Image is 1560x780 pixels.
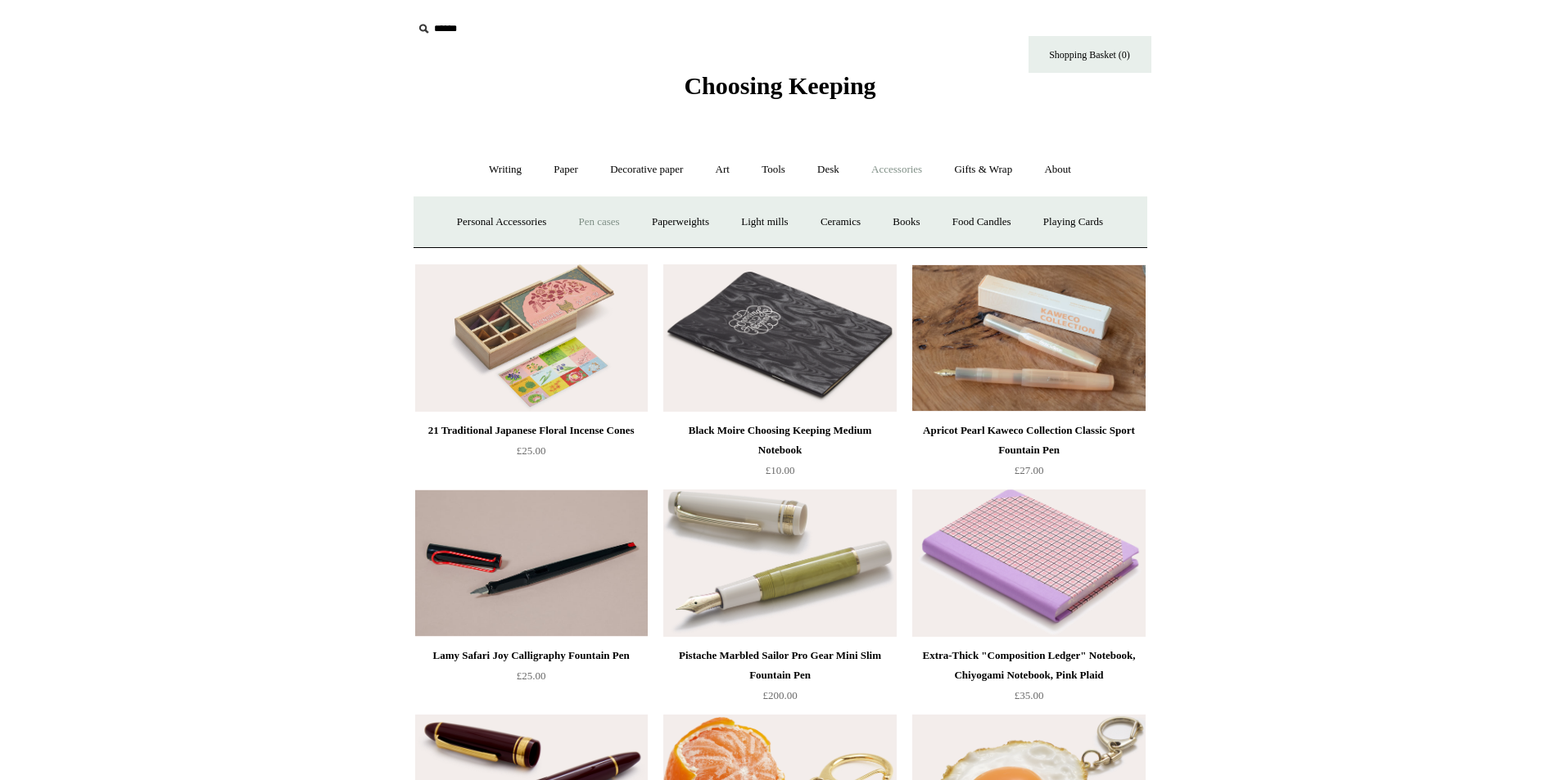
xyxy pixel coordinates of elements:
a: Pistache Marbled Sailor Pro Gear Mini Slim Fountain Pen £200.00 [663,646,896,713]
div: Apricot Pearl Kaweco Collection Classic Sport Fountain Pen [916,421,1141,460]
a: Apricot Pearl Kaweco Collection Classic Sport Fountain Pen Apricot Pearl Kaweco Collection Classi... [912,264,1145,412]
a: Tools [747,148,800,192]
a: Lamy Safari Joy Calligraphy Fountain Pen £25.00 [415,646,648,713]
a: Light mills [726,201,803,244]
div: Black Moire Choosing Keeping Medium Notebook [667,421,892,460]
a: Playing Cards [1029,201,1118,244]
a: Lamy Safari Joy Calligraphy Fountain Pen Lamy Safari Joy Calligraphy Fountain Pen [415,489,648,637]
span: £35.00 [1015,689,1044,701]
a: 21 Traditional Japanese Floral Incense Cones £25.00 [415,421,648,488]
img: Black Moire Choosing Keeping Medium Notebook [663,264,896,412]
img: Lamy Safari Joy Calligraphy Fountain Pen [415,489,648,637]
div: 21 Traditional Japanese Floral Incense Cones [419,421,644,440]
span: £25.00 [517,670,546,682]
a: Black Moire Choosing Keeping Medium Notebook Black Moire Choosing Keeping Medium Notebook [663,264,896,412]
span: £27.00 [1015,464,1044,476]
a: About [1029,148,1086,192]
img: 21 Traditional Japanese Floral Incense Cones [415,264,648,412]
img: Extra-Thick "Composition Ledger" Notebook, Chiyogami Notebook, Pink Plaid [912,489,1145,637]
a: Extra-Thick "Composition Ledger" Notebook, Chiyogami Notebook, Pink Plaid £35.00 [912,646,1145,713]
a: Desk [803,148,854,192]
a: 21 Traditional Japanese Floral Incense Cones 21 Traditional Japanese Floral Incense Cones [415,264,648,412]
a: Decorative paper [595,148,698,192]
a: Ceramics [806,201,875,244]
a: Black Moire Choosing Keeping Medium Notebook £10.00 [663,421,896,488]
a: Accessories [857,148,937,192]
a: Writing [474,148,536,192]
a: Choosing Keeping [684,85,875,97]
span: £200.00 [762,689,797,701]
img: Pistache Marbled Sailor Pro Gear Mini Slim Fountain Pen [663,489,896,637]
a: Pistache Marbled Sailor Pro Gear Mini Slim Fountain Pen Pistache Marbled Sailor Pro Gear Mini Sli... [663,489,896,637]
span: £25.00 [517,444,546,457]
a: Paper [539,148,593,192]
div: Pistache Marbled Sailor Pro Gear Mini Slim Fountain Pen [667,646,892,685]
a: Pen cases [563,201,634,244]
div: Lamy Safari Joy Calligraphy Fountain Pen [419,646,644,665]
img: Apricot Pearl Kaweco Collection Classic Sport Fountain Pen [912,264,1145,412]
div: Extra-Thick "Composition Ledger" Notebook, Chiyogami Notebook, Pink Plaid [916,646,1141,685]
span: £10.00 [766,464,795,476]
a: Personal Accessories [442,201,561,244]
a: Shopping Basket (0) [1029,36,1151,73]
span: Choosing Keeping [684,72,875,99]
a: Books [878,201,934,244]
a: Art [701,148,744,192]
a: Paperweights [637,201,724,244]
a: Food Candles [938,201,1026,244]
a: Apricot Pearl Kaweco Collection Classic Sport Fountain Pen £27.00 [912,421,1145,488]
a: Extra-Thick "Composition Ledger" Notebook, Chiyogami Notebook, Pink Plaid Extra-Thick "Compositio... [912,489,1145,637]
a: Gifts & Wrap [939,148,1027,192]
